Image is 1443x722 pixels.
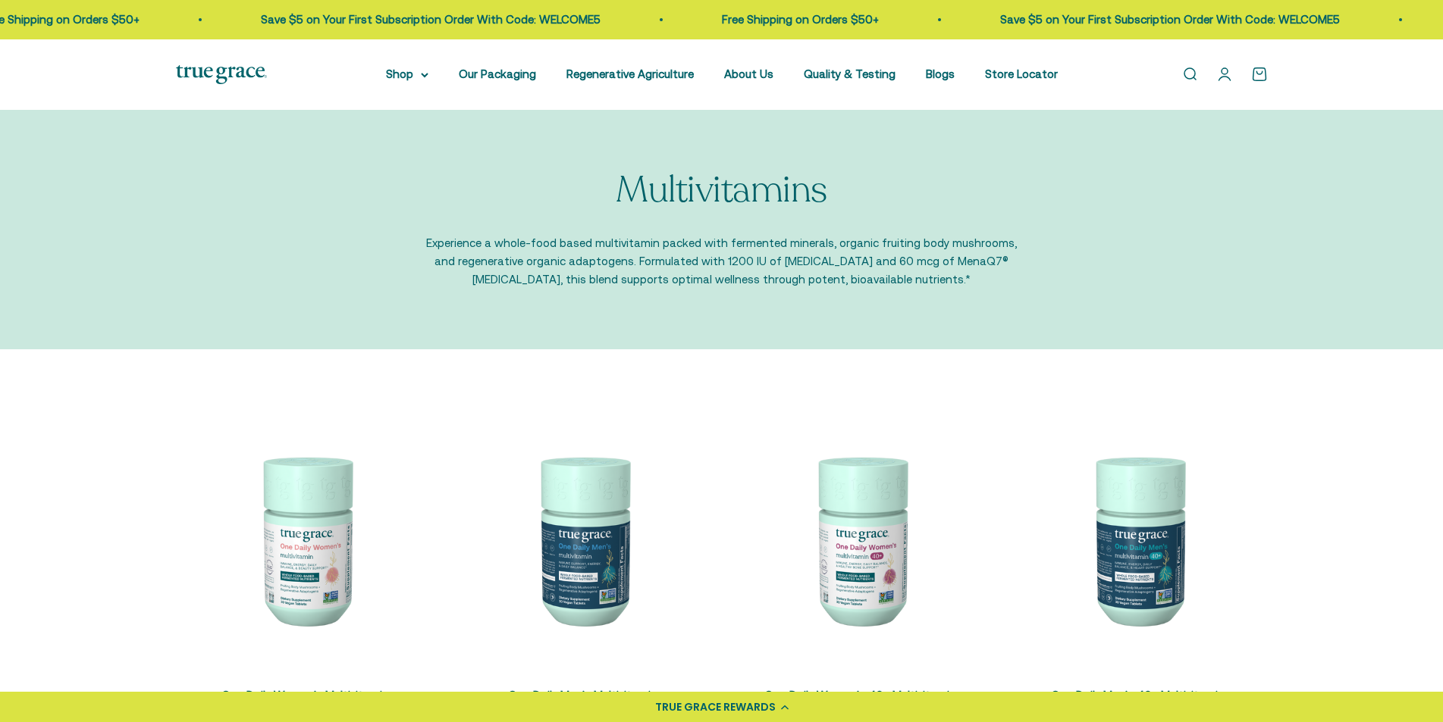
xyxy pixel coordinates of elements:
[724,67,773,80] a: About Us
[655,699,776,715] div: TRUE GRACE REWARDS
[709,13,866,26] a: Free Shipping on Orders $50+
[566,67,694,80] a: Regenerative Agriculture
[1009,410,1268,669] img: One Daily Men's 40+ Multivitamin
[616,170,827,211] p: Multivitamins
[731,410,990,669] img: Daily Multivitamin for Immune Support, Energy, Daily Balance, and Healthy Bone Support* Vitamin A...
[1051,689,1225,702] a: One Daily Men's 40+ Multivitamin
[176,410,435,669] img: We select ingredients that play a concrete role in true health, and we include them at effective ...
[508,689,657,702] a: One Daily Men's Multivitamin
[248,11,588,29] p: Save $5 on Your First Subscription Order With Code: WELCOME5
[426,234,1018,289] p: Experience a whole-food based multivitamin packed with fermented minerals, organic fruiting body ...
[987,11,1327,29] p: Save $5 on Your First Subscription Order With Code: WELCOME5
[221,689,389,702] a: One Daily Women's Multivitamin
[926,67,955,80] a: Blogs
[459,67,536,80] a: Our Packaging
[453,410,713,669] img: One Daily Men's Multivitamin
[985,67,1058,80] a: Store Locator
[764,689,956,702] a: One Daily Women's 40+ Multivitamin
[386,65,428,83] summary: Shop
[804,67,896,80] a: Quality & Testing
